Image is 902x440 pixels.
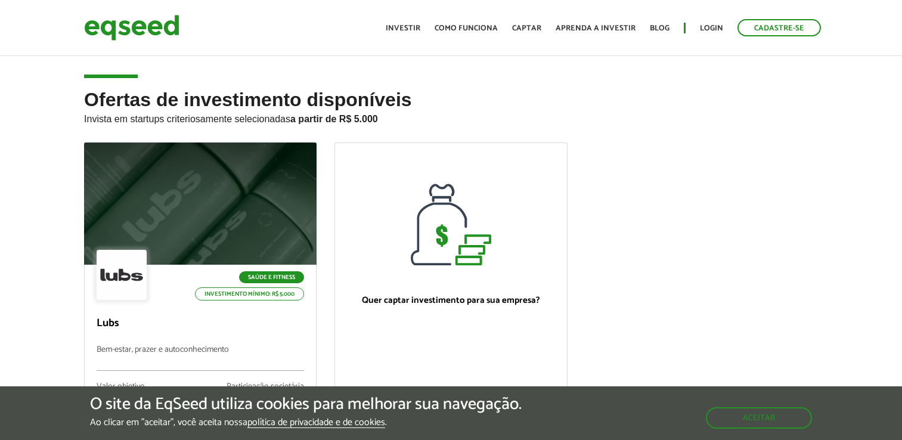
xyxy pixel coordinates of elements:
a: Captar [512,24,541,32]
strong: a partir de R$ 5.000 [290,114,378,124]
h2: Ofertas de investimento disponíveis [84,89,818,142]
p: Bem-estar, prazer e autoconhecimento [97,345,304,371]
a: Blog [650,24,669,32]
h5: O site da EqSeed utiliza cookies para melhorar sua navegação. [90,395,522,414]
a: Investir [386,24,420,32]
a: política de privacidade e de cookies [247,418,385,428]
img: EqSeed [84,12,179,44]
p: Lubs [97,317,304,330]
a: Login [700,24,723,32]
p: Saúde e Fitness [239,271,304,283]
div: Participação societária [227,383,304,391]
p: Ao clicar em "aceitar", você aceita nossa . [90,417,522,428]
p: Investimento mínimo: R$ 5.000 [195,287,304,300]
a: Cadastre-se [737,19,821,36]
p: Quer captar investimento para sua empresa? [347,295,554,306]
p: Invista em startups criteriosamente selecionadas [84,110,818,125]
a: Aprenda a investir [556,24,636,32]
button: Aceitar [706,407,812,429]
a: Como funciona [435,24,498,32]
div: Valor objetivo [97,383,151,391]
